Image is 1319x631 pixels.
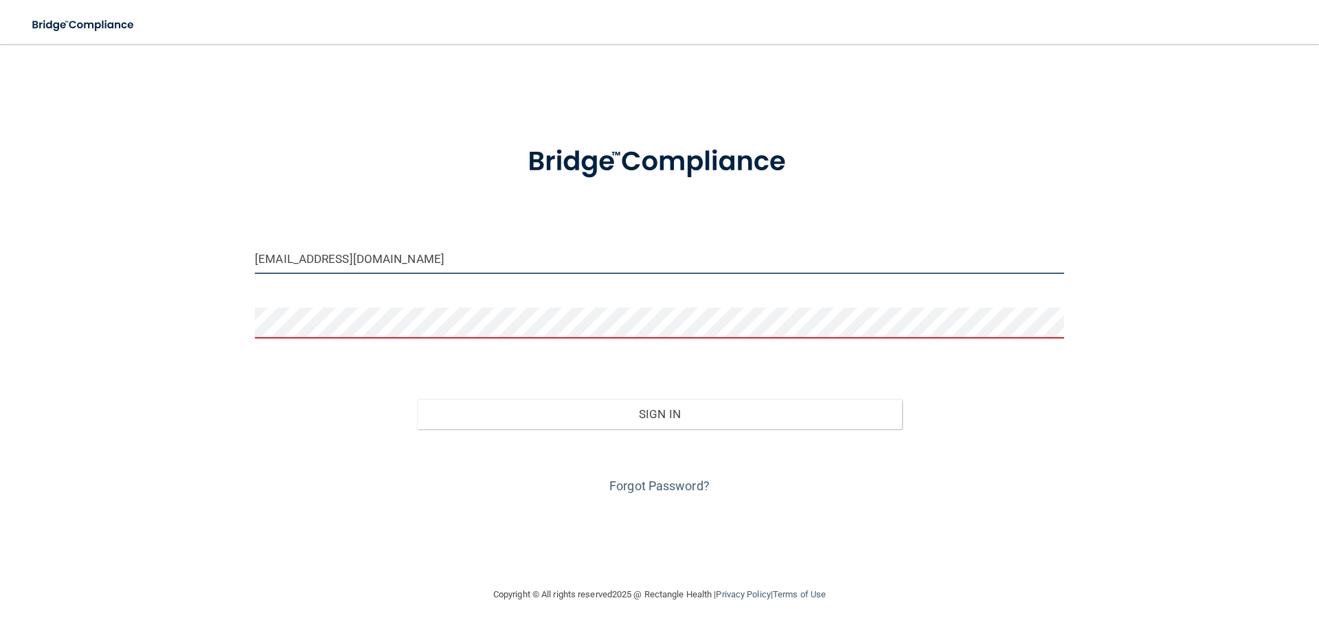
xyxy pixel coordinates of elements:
div: Copyright © All rights reserved 2025 @ Rectangle Health | | [409,573,910,617]
a: Forgot Password? [609,479,710,493]
img: bridge_compliance_login_screen.278c3ca4.svg [499,126,820,198]
a: Terms of Use [773,589,826,599]
input: Email [255,243,1064,274]
img: bridge_compliance_login_screen.278c3ca4.svg [21,11,147,39]
a: Privacy Policy [716,589,770,599]
button: Sign In [417,399,903,429]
